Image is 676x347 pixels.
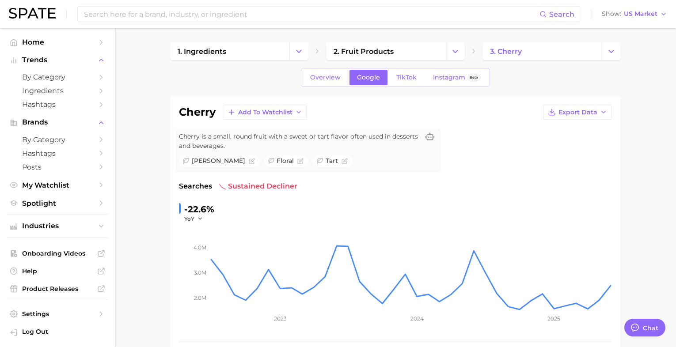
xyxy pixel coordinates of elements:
[22,73,93,81] span: by Category
[7,247,108,260] a: Onboarding Videos
[396,74,417,81] span: TikTok
[7,219,108,233] button: Industries
[7,178,108,192] a: My Watchlist
[22,118,93,126] span: Brands
[179,181,212,192] span: Searches
[22,87,93,95] span: Ingredients
[22,249,93,257] span: Onboarding Videos
[326,42,445,60] a: 2. fruit products
[7,325,108,340] a: Log out. Currently logged in with e-mail laura.epstein@givaudan.com.
[410,315,424,322] tspan: 2024
[170,42,289,60] a: 1. ingredients
[334,47,394,56] span: 2. fruit products
[310,74,341,81] span: Overview
[194,269,206,276] tspan: 3.0m
[349,70,387,85] a: Google
[219,183,226,190] img: sustained decliner
[326,156,338,166] span: tart
[7,53,108,67] button: Trends
[22,38,93,46] span: Home
[7,196,108,210] a: Spotlight
[22,222,93,230] span: Industries
[22,328,101,336] span: Log Out
[22,149,93,158] span: Hashtags
[22,163,93,171] span: Posts
[357,74,380,81] span: Google
[490,47,522,56] span: 3. cherry
[274,315,287,322] tspan: 2023
[549,10,574,19] span: Search
[482,42,602,60] a: 3. cherry
[7,133,108,147] a: by Category
[600,8,669,20] button: ShowUS Market
[223,105,307,120] button: Add to Watchlist
[543,105,612,120] button: Export Data
[7,35,108,49] a: Home
[7,307,108,321] a: Settings
[184,202,214,216] div: -22.6%
[446,42,465,60] button: Change Category
[277,156,294,166] span: floral
[178,47,226,56] span: 1. ingredients
[83,7,539,22] input: Search here for a brand, industry, or ingredient
[602,42,621,60] button: Change Category
[425,70,488,85] a: InstagramBeta
[194,294,206,301] tspan: 2.0m
[22,199,93,207] span: Spotlight
[238,109,292,116] span: Add to Watchlist
[289,42,308,60] button: Change Category
[179,132,419,151] span: Cherry is a small, round fruit with a sweet or tart flavor often used in desserts and beverages.
[219,181,297,192] span: sustained decliner
[22,56,93,64] span: Trends
[342,158,348,164] button: Flag as miscategorized or irrelevant
[7,116,108,129] button: Brands
[179,107,216,117] h1: cherry
[22,136,93,144] span: by Category
[7,147,108,160] a: Hashtags
[7,70,108,84] a: by Category
[303,70,348,85] a: Overview
[184,215,194,223] span: YoY
[7,282,108,295] a: Product Releases
[602,11,621,16] span: Show
[624,11,657,16] span: US Market
[184,215,203,223] button: YoY
[7,264,108,278] a: Help
[22,285,93,293] span: Product Releases
[547,315,560,322] tspan: 2025
[558,109,597,116] span: Export Data
[389,70,424,85] a: TikTok
[433,74,465,81] span: Instagram
[9,8,56,19] img: SPATE
[192,156,245,166] span: [PERSON_NAME]
[7,98,108,111] a: Hashtags
[7,84,108,98] a: Ingredients
[7,160,108,174] a: Posts
[470,74,478,81] span: Beta
[194,244,206,251] tspan: 4.0m
[22,100,93,109] span: Hashtags
[249,158,255,164] button: Flag as miscategorized or irrelevant
[22,181,93,189] span: My Watchlist
[22,310,93,318] span: Settings
[22,267,93,275] span: Help
[297,158,304,164] button: Flag as miscategorized or irrelevant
